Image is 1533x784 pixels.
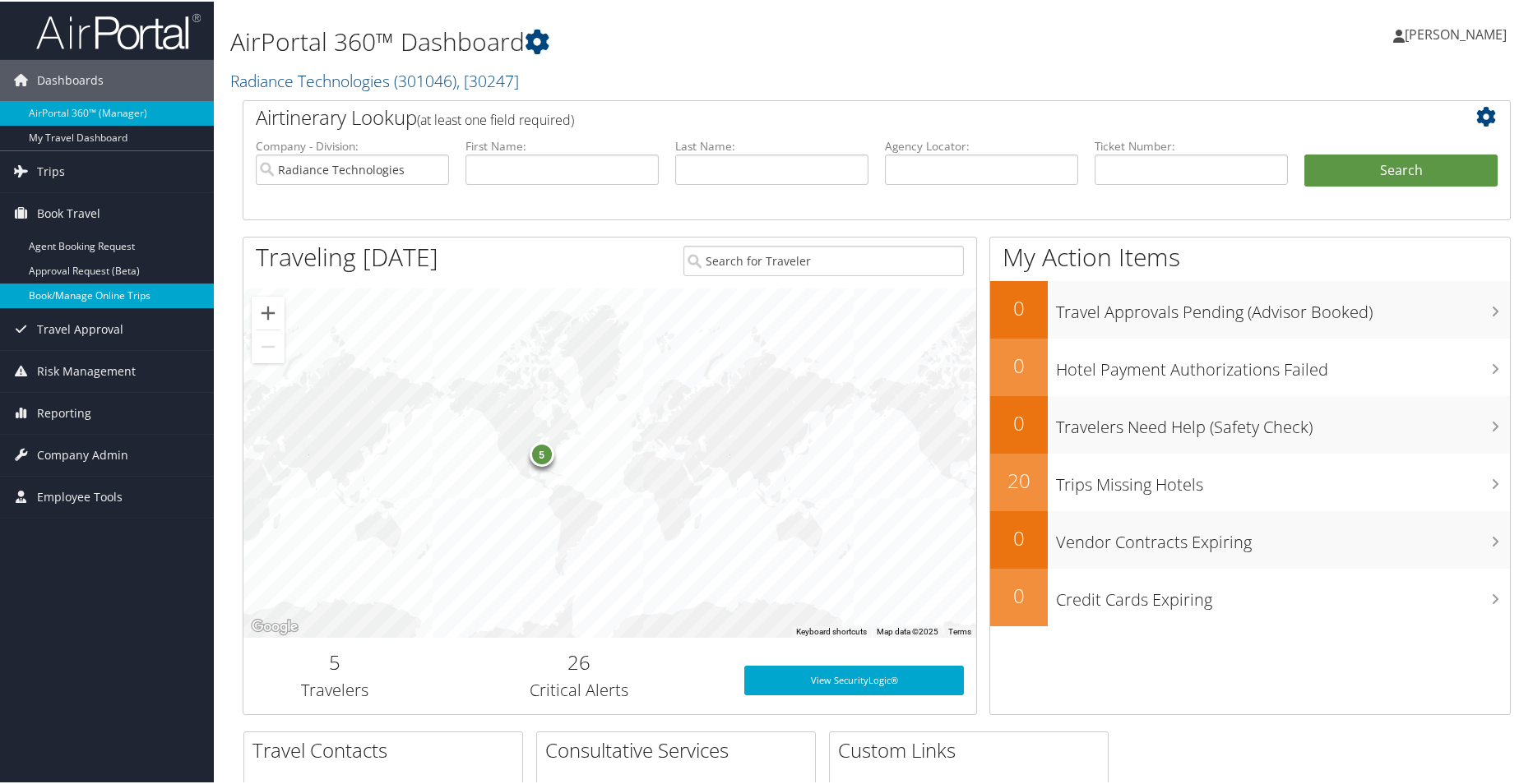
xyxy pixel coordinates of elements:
[1056,579,1510,610] h3: Credit Cards Expiring
[1405,24,1507,42] span: [PERSON_NAME]
[545,735,815,763] h2: Consultative Services
[256,677,415,700] h3: Travelers
[1095,136,1288,153] label: Ticket Number:
[990,567,1510,625] a: 0Credit Cards Expiring
[36,11,201,49] img: airportal-logo.png
[683,244,964,274] input: Search for Traveler
[990,350,1048,378] h2: 0
[37,433,128,474] span: Company Admin
[948,625,971,634] a: Terms (opens in new tab)
[230,68,519,90] a: Radiance Technologies
[990,408,1048,436] h2: 0
[252,329,285,362] button: Zoom out
[37,150,65,191] span: Trips
[990,337,1510,394] a: 0Hotel Payment Authorizations Failed
[877,625,938,634] span: Map data ©2025
[37,307,123,348] span: Travel Approval
[456,68,519,90] span: , [ 30247 ]
[465,136,659,153] label: First Name:
[990,580,1048,608] h2: 0
[37,391,91,432] span: Reporting
[675,136,868,153] label: Last Name:
[529,440,553,465] div: 5
[256,238,438,273] h1: Traveling [DATE]
[838,735,1108,763] h2: Custom Links
[990,238,1510,273] h1: My Action Items
[990,394,1510,452] a: 0Travelers Need Help (Safety Check)
[256,136,449,153] label: Company - Division:
[990,452,1510,510] a: 20Trips Missing Hotels
[990,279,1510,337] a: 0Travel Approvals Pending (Advisor Booked)
[252,735,522,763] h2: Travel Contacts
[1304,153,1498,186] button: Search
[394,68,456,90] span: ( 301046 )
[256,647,415,675] h2: 5
[885,136,1078,153] label: Agency Locator:
[439,677,720,700] h3: Critical Alerts
[990,293,1048,321] h2: 0
[1056,406,1510,437] h3: Travelers Need Help (Safety Check)
[990,465,1048,493] h2: 20
[439,647,720,675] h2: 26
[796,625,867,636] button: Keyboard shortcuts
[1056,348,1510,380] h3: Hotel Payment Authorizations Failed
[248,615,302,636] a: Open this area in Google Maps (opens a new window)
[37,349,136,390] span: Risk Management
[1393,8,1523,58] a: [PERSON_NAME]
[230,23,1092,58] h1: AirPortal 360™ Dashboard
[1056,463,1510,495] h3: Trips Missing Hotels
[1056,521,1510,552] h3: Vendor Contracts Expiring
[252,295,285,328] button: Zoom in
[37,58,104,99] span: Dashboards
[248,615,302,636] img: Google
[417,109,574,127] span: (at least one field required)
[990,510,1510,567] a: 0Vendor Contracts Expiring
[37,191,100,233] span: Book Travel
[256,102,1392,130] h2: Airtinerary Lookup
[37,475,123,516] span: Employee Tools
[1056,291,1510,322] h3: Travel Approvals Pending (Advisor Booked)
[744,664,964,694] a: View SecurityLogic®
[990,523,1048,551] h2: 0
